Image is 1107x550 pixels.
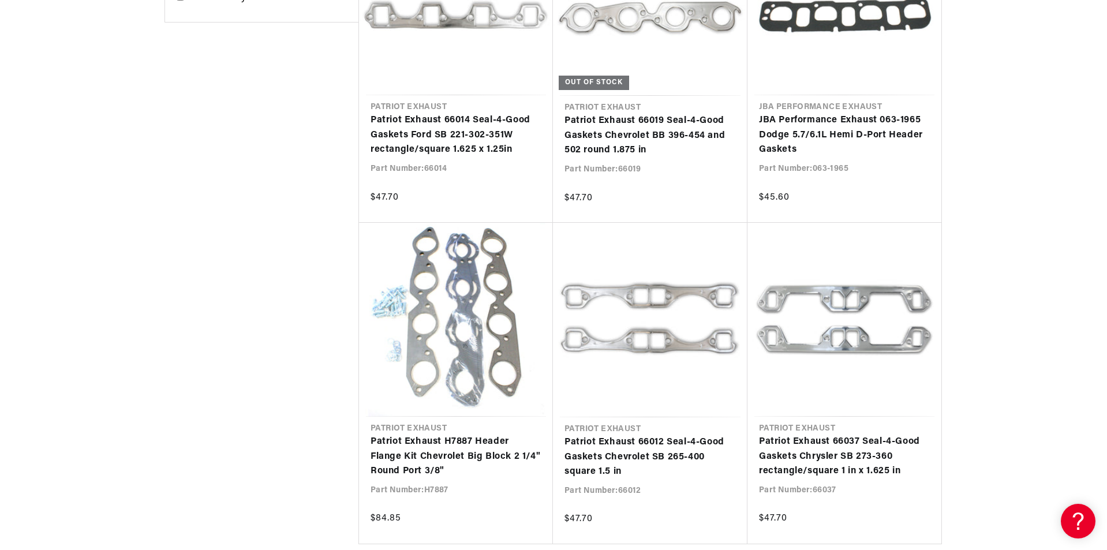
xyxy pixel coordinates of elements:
a: Patriot Exhaust 66037 Seal-4-Good Gaskets Chrysler SB 273-360 rectangle/square 1 in x 1.625 in [759,435,930,479]
a: Patriot Exhaust 66014 Seal-4-Good Gaskets Ford SB 221-302-351W rectangle/square 1.625 x 1.25in [371,113,541,158]
a: Patriot Exhaust H7887 Header Flange Kit Chevrolet Big Block 2 1/4" Round Port 3/8" [371,435,541,479]
a: Patriot Exhaust 66012 Seal-4-Good Gaskets Chevrolet SB 265-400 square 1.5 in [564,435,736,480]
a: JBA Performance Exhaust 063-1965 Dodge 5.7/6.1L Hemi D-Port Header Gaskets [759,113,930,158]
a: Patriot Exhaust 66019 Seal-4-Good Gaskets Chevrolet BB 396-454 and 502 round 1.875 in [564,114,736,158]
